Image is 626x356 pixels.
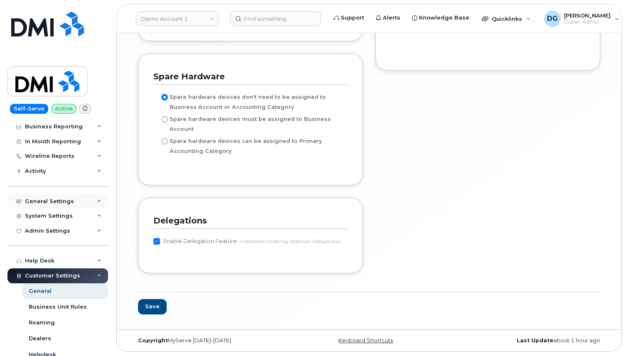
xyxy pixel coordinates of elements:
span: [PERSON_NAME] [564,12,611,19]
a: Support [328,10,370,26]
div: MyServe [DATE]–[DATE] [132,337,290,344]
span: Knowledge Base [419,14,469,22]
input: Spare hardware devices must be assigned to Business Account [161,116,168,123]
label: Spare hardware devices must be assigned to Business Account [160,114,335,134]
span: DG [547,14,558,24]
div: Dmitrii Golovin [538,10,625,27]
input: Enable Delegation Feature [153,238,160,245]
h3: Delegations [153,215,341,226]
input: Spare hardware devices don't need to be assigned to Business Account or Accounting Category [161,94,168,101]
a: Alerts [370,10,406,26]
span: Quicklinks [492,15,522,22]
h3: Spare Hardware [153,71,341,82]
a: Keyboard Shortcuts [338,337,393,344]
strong: Copyright [138,337,168,344]
small: (Hardware Ordering Approval Delegations) [240,238,341,244]
div: Quicklinks [476,10,537,27]
div: about 1 hour ago [448,337,606,344]
input: Find something... [230,11,321,26]
strong: Last Update [517,337,553,344]
span: Support [341,14,364,22]
a: Knowledge Base [406,10,475,26]
span: Alerts [383,14,400,22]
a: Demo Account 1 [136,11,219,26]
input: Spare hardware devices can be assigned to Primary Accounting Category [161,138,168,145]
button: Save [138,299,167,314]
label: Spare hardware devices can be assigned to Primary Accounting Category [160,136,335,156]
span: Super Admin [564,19,611,25]
label: Spare hardware devices don't need to be assigned to Business Account or Accounting Category [160,92,335,112]
label: Enable Delegation Feature [153,236,237,246]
